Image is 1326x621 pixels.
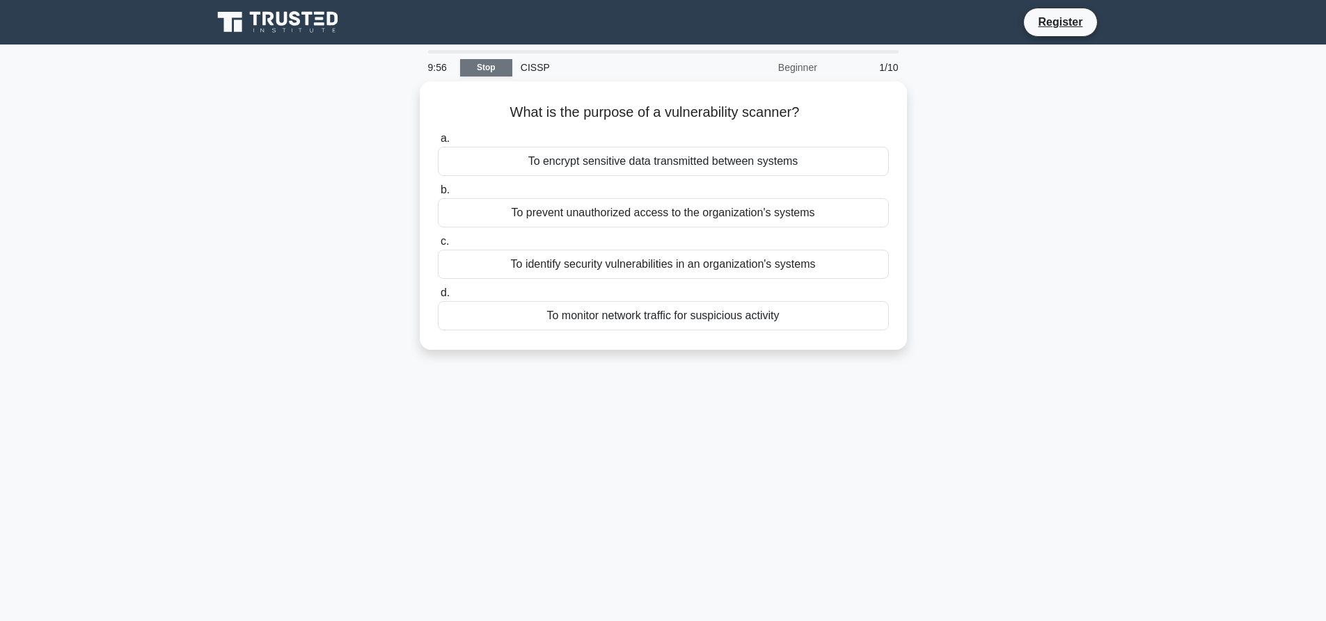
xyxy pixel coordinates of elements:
[420,54,460,81] div: 9:56
[438,147,889,176] div: To encrypt sensitive data transmitted between systems
[436,104,890,122] h5: What is the purpose of a vulnerability scanner?
[460,59,512,76] a: Stop
[704,54,826,81] div: Beginner
[438,198,889,227] div: To prevent unauthorized access to the organization's systems
[441,235,449,247] span: c.
[438,250,889,279] div: To identify security vulnerabilities in an organization's systems
[826,54,907,81] div: 1/10
[512,54,704,81] div: CISSP
[441,132,450,144] span: a.
[441,287,450,298] span: d.
[1029,13,1091,31] a: Register
[438,301,889,330] div: To monitor network traffic for suspicious activity
[441,184,450,195] span: b.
